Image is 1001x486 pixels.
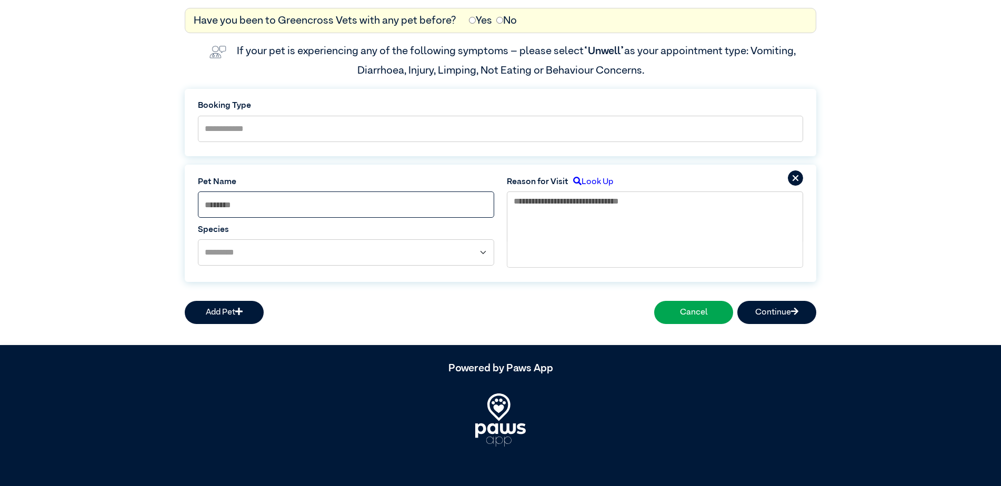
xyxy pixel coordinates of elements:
input: No [496,17,503,24]
span: “Unwell” [584,46,624,56]
input: Yes [469,17,476,24]
button: Add Pet [185,301,264,324]
label: Look Up [568,176,613,188]
label: Booking Type [198,99,803,112]
button: Cancel [654,301,733,324]
h5: Powered by Paws App [185,362,816,374]
label: Species [198,224,494,236]
label: Reason for Visit [507,176,568,188]
label: Pet Name [198,176,494,188]
label: Yes [469,13,492,28]
label: Have you been to Greencross Vets with any pet before? [194,13,456,28]
button: Continue [737,301,816,324]
img: PawsApp [475,393,526,446]
img: vet [205,42,231,63]
label: If your pet is experiencing any of the following symptoms – please select as your appointment typ... [237,46,798,75]
label: No [496,13,517,28]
